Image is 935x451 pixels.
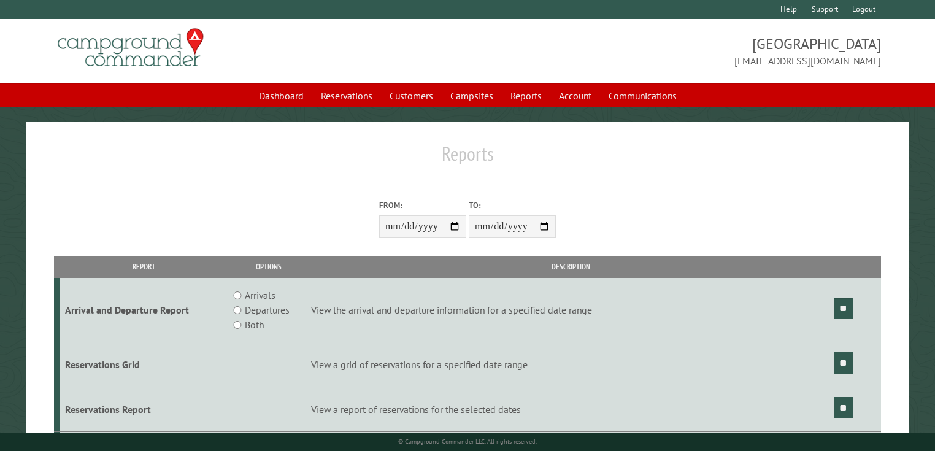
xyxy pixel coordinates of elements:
a: Campsites [443,84,501,107]
label: Arrivals [245,288,275,303]
img: Campground Commander [54,24,207,72]
td: View the arrival and departure information for a specified date range [309,278,832,342]
h1: Reports [54,142,882,175]
small: © Campground Commander LLC. All rights reserved. [398,438,537,445]
th: Options [228,256,310,277]
a: Account [552,84,599,107]
td: Reservations Grid [60,342,228,387]
a: Reservations [314,84,380,107]
a: Customers [382,84,441,107]
td: Arrival and Departure Report [60,278,228,342]
a: Communications [601,84,684,107]
td: View a report of reservations for the selected dates [309,387,832,431]
label: From: [379,199,466,211]
a: Dashboard [252,84,311,107]
th: Description [309,256,832,277]
th: Report [60,256,228,277]
label: Departures [245,303,290,317]
td: Reservations Report [60,387,228,431]
span: [GEOGRAPHIC_DATA] [EMAIL_ADDRESS][DOMAIN_NAME] [467,34,881,68]
a: Reports [503,84,549,107]
td: View a grid of reservations for a specified date range [309,342,832,387]
label: To: [469,199,556,211]
label: Both [245,317,264,332]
